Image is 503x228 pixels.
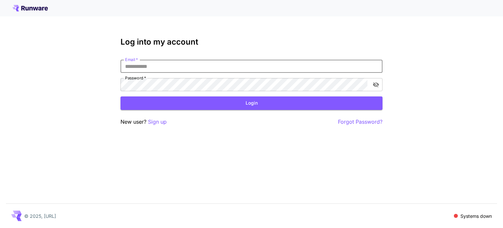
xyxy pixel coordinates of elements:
[338,118,382,126] button: Forgot Password?
[121,118,167,126] p: New user?
[24,213,56,219] p: © 2025, [URL]
[125,75,146,81] label: Password
[370,79,382,91] button: toggle password visibility
[121,96,382,110] button: Login
[121,37,382,47] h3: Log into my account
[148,118,167,126] button: Sign up
[460,213,492,219] p: Systems down
[125,57,138,62] label: Email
